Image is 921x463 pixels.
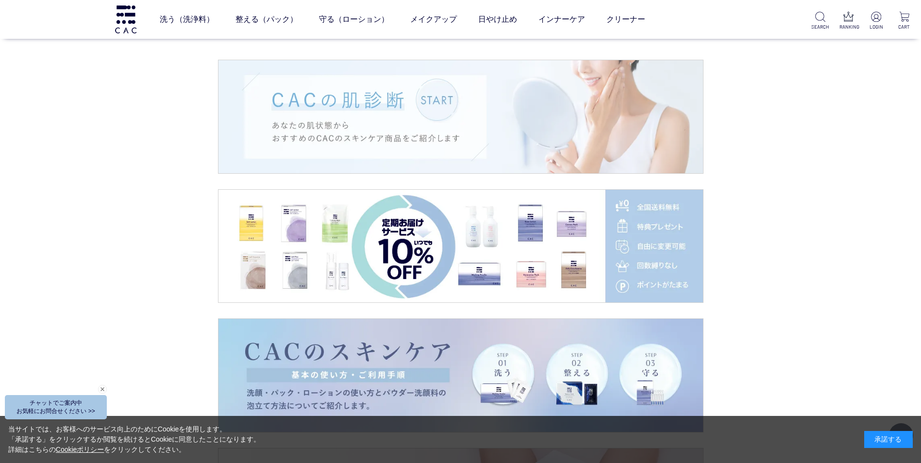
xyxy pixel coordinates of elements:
a: RANKING [839,12,857,31]
img: CACの使い方 [218,319,703,432]
img: logo [114,5,138,33]
a: CACの使い方CACの使い方 [218,319,703,432]
div: 承諾する [864,431,913,448]
a: Cookieポリシー [56,446,104,453]
a: 整える（パック） [235,6,298,33]
p: RANKING [839,23,857,31]
p: SEARCH [811,23,829,31]
a: インナーケア [538,6,585,33]
div: 当サイトでは、お客様へのサービス向上のためにCookieを使用します。 「承諾する」をクリックするか閲覧を続けるとCookieに同意したことになります。 詳細はこちらの をクリックしてください。 [8,424,261,455]
a: 日やけ止め [478,6,517,33]
img: 肌診断 [218,60,703,173]
a: クリーナー [606,6,645,33]
img: 定期便サービス [218,190,703,303]
p: CART [895,23,913,31]
a: 肌診断肌診断 [218,60,703,173]
a: 守る（ローション） [319,6,389,33]
a: SEARCH [811,12,829,31]
a: 洗う（洗浄料） [160,6,214,33]
a: LOGIN [867,12,885,31]
a: 定期便サービス定期便サービス [218,190,703,303]
a: メイクアップ [410,6,457,33]
p: LOGIN [867,23,885,31]
a: CART [895,12,913,31]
